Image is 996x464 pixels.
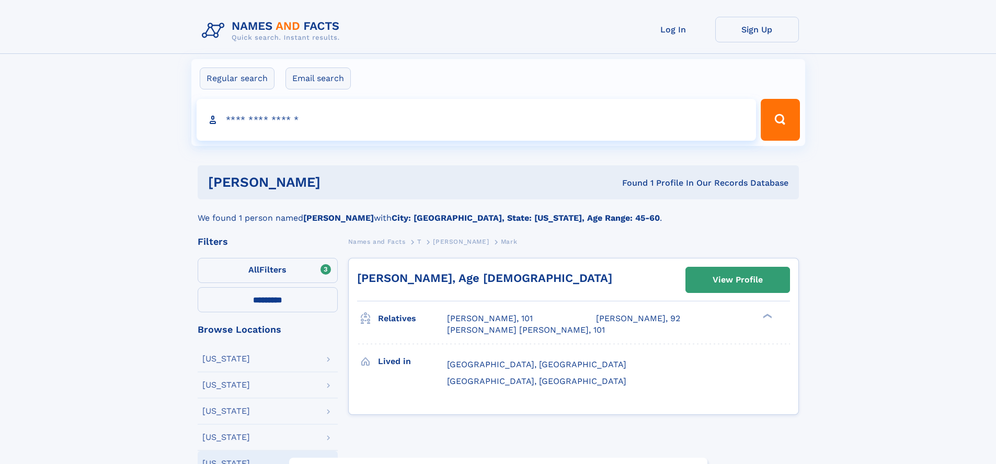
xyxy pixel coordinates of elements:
[433,235,489,248] a: [PERSON_NAME]
[197,99,757,141] input: search input
[433,238,489,245] span: [PERSON_NAME]
[202,355,250,363] div: [US_STATE]
[198,17,348,45] img: Logo Names and Facts
[198,237,338,246] div: Filters
[348,235,406,248] a: Names and Facts
[417,235,421,248] a: T
[200,67,274,89] label: Regular search
[202,381,250,389] div: [US_STATE]
[378,353,447,370] h3: Lived in
[447,324,605,336] a: [PERSON_NAME] [PERSON_NAME], 101
[202,433,250,442] div: [US_STATE]
[198,258,338,283] label: Filters
[596,313,680,324] a: [PERSON_NAME], 92
[198,325,338,334] div: Browse Locations
[392,213,660,223] b: City: [GEOGRAPHIC_DATA], State: [US_STATE], Age Range: 45-60
[760,313,773,320] div: ❯
[417,238,421,245] span: T
[715,17,799,42] a: Sign Up
[285,67,351,89] label: Email search
[208,176,472,189] h1: [PERSON_NAME]
[248,265,259,275] span: All
[501,238,517,245] span: Mark
[447,376,626,386] span: [GEOGRAPHIC_DATA], [GEOGRAPHIC_DATA]
[471,177,788,189] div: Found 1 Profile In Our Records Database
[447,359,626,369] span: [GEOGRAPHIC_DATA], [GEOGRAPHIC_DATA]
[303,213,374,223] b: [PERSON_NAME]
[198,199,799,224] div: We found 1 person named with .
[713,268,763,292] div: View Profile
[686,267,789,292] a: View Profile
[357,271,612,285] a: [PERSON_NAME], Age [DEMOGRAPHIC_DATA]
[632,17,715,42] a: Log In
[447,313,533,324] a: [PERSON_NAME], 101
[761,99,799,141] button: Search Button
[378,310,447,327] h3: Relatives
[202,407,250,415] div: [US_STATE]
